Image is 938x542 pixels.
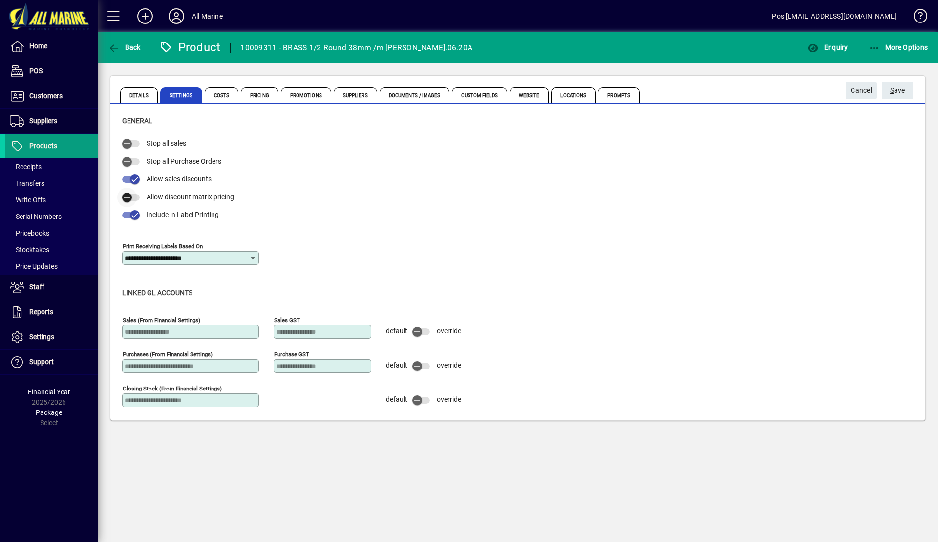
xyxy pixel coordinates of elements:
[851,83,872,99] span: Cancel
[192,8,223,24] div: All Marine
[5,109,98,133] a: Suppliers
[5,192,98,208] a: Write Offs
[437,395,461,403] span: override
[29,67,43,75] span: POS
[123,385,222,391] mat-label: Closing stock (from financial settings)
[5,208,98,225] a: Serial Numbers
[5,300,98,325] a: Reports
[5,258,98,275] a: Price Updates
[29,117,57,125] span: Suppliers
[5,59,98,84] a: POS
[386,361,407,369] span: default
[890,83,905,99] span: ave
[241,87,278,103] span: Pricing
[29,142,57,150] span: Products
[36,409,62,416] span: Package
[98,39,151,56] app-page-header-button: Back
[240,40,472,56] div: 10009311 - BRASS 1/2 Round 38mm /m [PERSON_NAME].06.20A
[334,87,377,103] span: Suppliers
[846,82,877,99] button: Cancel
[551,87,596,103] span: Locations
[10,163,42,171] span: Receipts
[890,87,894,94] span: S
[5,275,98,300] a: Staff
[380,87,450,103] span: Documents / Images
[5,241,98,258] a: Stocktakes
[805,39,850,56] button: Enquiry
[147,211,219,218] span: Include in Label Printing
[5,84,98,108] a: Customers
[10,179,44,187] span: Transfers
[10,229,49,237] span: Pricebooks
[452,87,507,103] span: Custom Fields
[5,158,98,175] a: Receipts
[147,157,221,165] span: Stop all Purchase Orders
[29,42,47,50] span: Home
[159,40,221,55] div: Product
[122,117,152,125] span: General
[29,333,54,341] span: Settings
[510,87,549,103] span: Website
[29,92,63,100] span: Customers
[866,39,931,56] button: More Options
[10,246,49,254] span: Stocktakes
[29,358,54,366] span: Support
[29,283,44,291] span: Staff
[10,213,62,220] span: Serial Numbers
[807,43,848,51] span: Enquiry
[274,316,300,323] mat-label: Sales GST
[772,8,896,24] div: Pos [EMAIL_ADDRESS][DOMAIN_NAME]
[29,308,53,316] span: Reports
[281,87,331,103] span: Promotions
[147,139,186,147] span: Stop all sales
[147,175,212,183] span: Allow sales discounts
[5,325,98,349] a: Settings
[274,350,309,357] mat-label: Purchase GST
[5,175,98,192] a: Transfers
[882,82,913,99] button: Save
[123,242,203,249] mat-label: Print Receiving Labels Based On
[123,316,200,323] mat-label: Sales (from financial settings)
[906,2,926,34] a: Knowledge Base
[161,7,192,25] button: Profile
[160,87,202,103] span: Settings
[123,350,213,357] mat-label: Purchases (from financial settings)
[129,7,161,25] button: Add
[122,289,192,297] span: Linked GL accounts
[5,225,98,241] a: Pricebooks
[5,34,98,59] a: Home
[598,87,640,103] span: Prompts
[437,361,461,369] span: override
[5,350,98,374] a: Support
[205,87,239,103] span: Costs
[10,262,58,270] span: Price Updates
[386,327,407,335] span: default
[869,43,928,51] span: More Options
[386,395,407,403] span: default
[28,388,70,396] span: Financial Year
[120,87,158,103] span: Details
[106,39,143,56] button: Back
[147,193,234,201] span: Allow discount matrix pricing
[10,196,46,204] span: Write Offs
[437,327,461,335] span: override
[108,43,141,51] span: Back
